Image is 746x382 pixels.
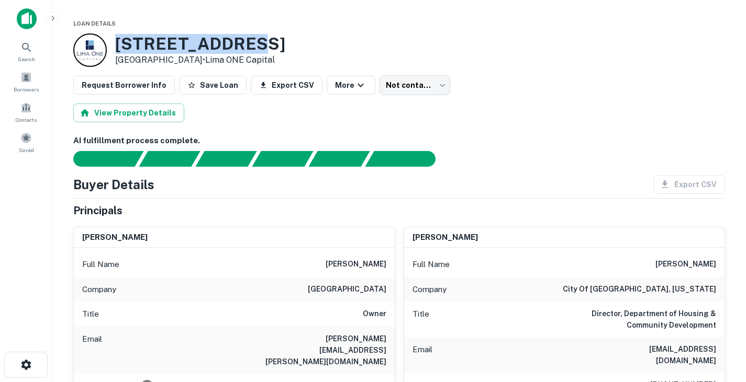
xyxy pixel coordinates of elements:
[82,308,99,320] p: Title
[252,151,313,167] div: Principals found, AI now looking for contact information...
[73,175,154,194] h4: Buyer Details
[694,298,746,349] iframe: Chat Widget
[365,151,448,167] div: AI fulfillment process complete.
[73,203,123,218] h5: Principals
[115,54,285,66] p: [GEOGRAPHIC_DATA] •
[82,283,116,296] p: Company
[380,75,450,95] div: Not contacted
[73,135,725,147] h6: AI fulfillment process complete.
[413,258,450,271] p: Full Name
[308,283,386,296] h6: [GEOGRAPHIC_DATA]
[61,151,139,167] div: Sending borrower request to AI...
[308,151,370,167] div: Principals found, still searching for contact information. This may take time...
[3,128,49,156] a: Saved
[413,343,432,366] p: Email
[115,34,285,54] h3: [STREET_ADDRESS]
[73,20,116,27] span: Loan Details
[251,76,322,95] button: Export CSV
[73,103,184,122] button: View Property Details
[261,333,386,367] h6: [PERSON_NAME][EMAIL_ADDRESS][PERSON_NAME][DOMAIN_NAME]
[591,308,716,331] h6: Director, Department of Housing & Community Development
[3,37,49,65] a: Search
[3,67,49,96] a: Borrowers
[14,85,39,94] span: Borrowers
[413,231,478,244] h6: [PERSON_NAME]
[327,76,375,95] button: More
[655,258,716,271] h6: [PERSON_NAME]
[3,98,49,126] a: Contacts
[413,283,447,296] p: Company
[17,8,37,29] img: capitalize-icon.png
[205,55,275,65] a: Lima ONE Capital
[363,308,386,320] h6: Owner
[179,76,247,95] button: Save Loan
[413,308,429,331] p: Title
[195,151,257,167] div: Documents found, AI parsing details...
[591,343,716,366] h6: [EMAIL_ADDRESS][DOMAIN_NAME]
[82,231,148,244] h6: [PERSON_NAME]
[326,258,386,271] h6: [PERSON_NAME]
[563,283,716,296] h6: city of [GEOGRAPHIC_DATA], [US_STATE]
[82,333,102,367] p: Email
[82,258,119,271] p: Full Name
[139,151,200,167] div: Your request is received and processing...
[73,76,175,95] button: Request Borrower Info
[18,55,35,63] span: Search
[19,146,34,154] span: Saved
[16,115,37,124] span: Contacts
